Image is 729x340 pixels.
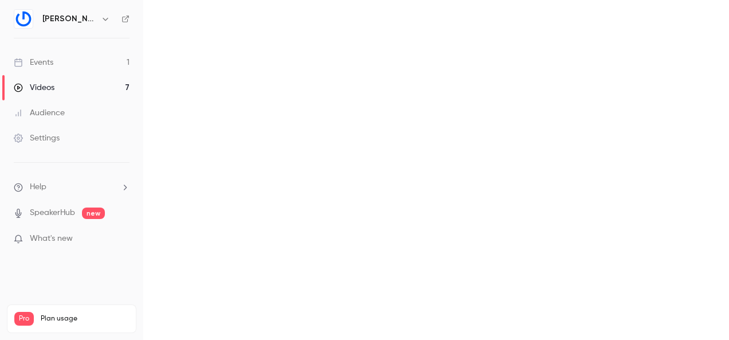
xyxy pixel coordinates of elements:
[14,312,34,326] span: Pro
[30,181,46,193] span: Help
[41,314,129,323] span: Plan usage
[14,82,54,93] div: Videos
[14,57,53,68] div: Events
[14,181,130,193] li: help-dropdown-opener
[14,107,65,119] div: Audience
[14,132,60,144] div: Settings
[30,233,73,245] span: What's new
[42,13,96,25] h6: [PERSON_NAME]
[30,207,75,219] a: SpeakerHub
[82,208,105,219] span: new
[14,10,33,28] img: Gino LegalTech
